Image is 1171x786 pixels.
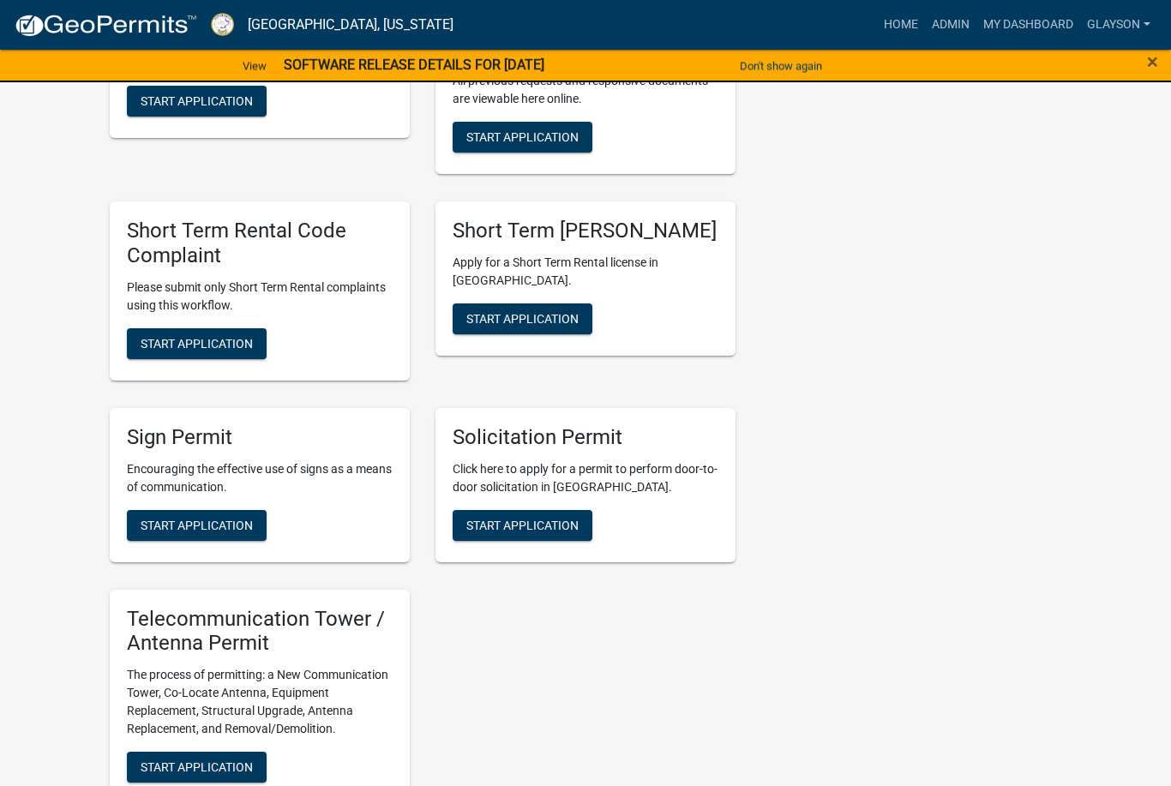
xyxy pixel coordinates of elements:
span: Start Application [466,518,579,531]
span: Start Application [466,130,579,144]
span: Start Application [141,336,253,350]
h5: Sign Permit [127,425,393,450]
p: Please submit only Short Term Rental complaints using this workflow. [127,279,393,315]
a: Home [877,9,925,41]
button: Start Application [127,328,267,359]
button: Start Application [453,303,592,334]
button: Close [1147,51,1158,72]
h5: Solicitation Permit [453,425,718,450]
p: The process of permitting: a New Communication Tower, Co-Locate Antenna, Equipment Replacement, S... [127,666,393,738]
span: Start Application [141,760,253,774]
p: Apply for a Short Term Rental license in [GEOGRAPHIC_DATA]. [453,254,718,290]
strong: SOFTWARE RELEASE DETAILS FOR [DATE] [284,57,544,73]
p: Click here to apply for a permit to perform door-to-door solicitation in [GEOGRAPHIC_DATA]. [453,460,718,496]
button: Start Application [127,510,267,541]
h5: Short Term Rental Code Complaint [127,219,393,268]
button: Don't show again [733,51,829,80]
span: Start Application [466,312,579,326]
a: View [236,51,273,80]
span: × [1147,50,1158,74]
p: Encouraging the effective use of signs as a means of communication. [127,460,393,496]
img: Putnam County, Georgia [211,13,234,36]
h5: Short Term [PERSON_NAME] [453,219,718,243]
button: Start Application [453,510,592,541]
button: Start Application [453,122,592,153]
button: Start Application [127,86,267,117]
button: Start Application [127,752,267,783]
a: My Dashboard [976,9,1080,41]
a: [GEOGRAPHIC_DATA], [US_STATE] [248,10,453,39]
span: Start Application [141,94,253,108]
h5: Telecommunication Tower / Antenna Permit [127,607,393,657]
a: Admin [925,9,976,41]
span: Start Application [141,518,253,531]
a: glayson [1080,9,1157,41]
